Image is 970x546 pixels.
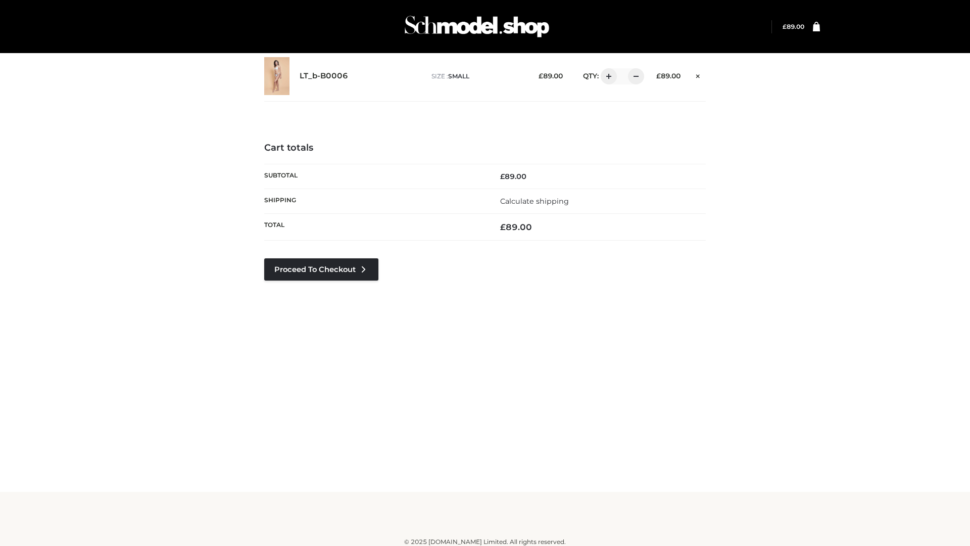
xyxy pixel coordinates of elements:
div: QTY: [573,68,641,84]
th: Shipping [264,189,485,213]
bdi: 89.00 [500,222,532,232]
th: Total [264,214,485,241]
a: £89.00 [783,23,804,30]
span: £ [500,172,505,181]
th: Subtotal [264,164,485,189]
span: £ [656,72,661,80]
bdi: 89.00 [500,172,526,181]
span: £ [539,72,543,80]
a: LT_b-B0006 [300,71,348,81]
img: LT_b-B0006 - SMALL [264,57,289,95]
img: Schmodel Admin 964 [401,7,553,47]
h4: Cart totals [264,143,706,154]
bdi: 89.00 [783,23,804,30]
bdi: 89.00 [539,72,563,80]
a: Calculate shipping [500,197,569,206]
span: SMALL [448,72,469,80]
p: size : [431,72,523,81]
bdi: 89.00 [656,72,681,80]
a: Remove this item [691,68,706,81]
span: £ [783,23,787,30]
a: Proceed to Checkout [264,258,378,281]
span: £ [500,222,506,232]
